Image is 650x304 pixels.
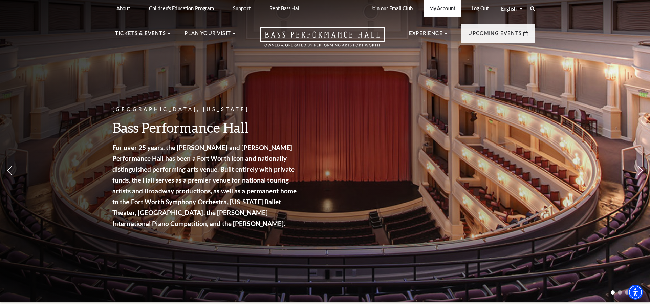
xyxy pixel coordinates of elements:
div: Accessibility Menu [628,285,643,300]
p: Children's Education Program [149,5,214,11]
select: Select: [500,5,524,12]
p: Upcoming Events [468,29,522,41]
p: About [116,5,130,11]
p: Experience [409,29,443,41]
p: Tickets & Events [115,29,166,41]
strong: For over 25 years, the [PERSON_NAME] and [PERSON_NAME] Performance Hall has been a Fort Worth ico... [112,144,297,227]
p: Rent Bass Hall [269,5,301,11]
p: Plan Your Visit [185,29,231,41]
p: [GEOGRAPHIC_DATA], [US_STATE] [112,105,299,114]
h3: Bass Performance Hall [112,119,299,136]
p: Support [233,5,251,11]
a: Open this option [236,27,409,54]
